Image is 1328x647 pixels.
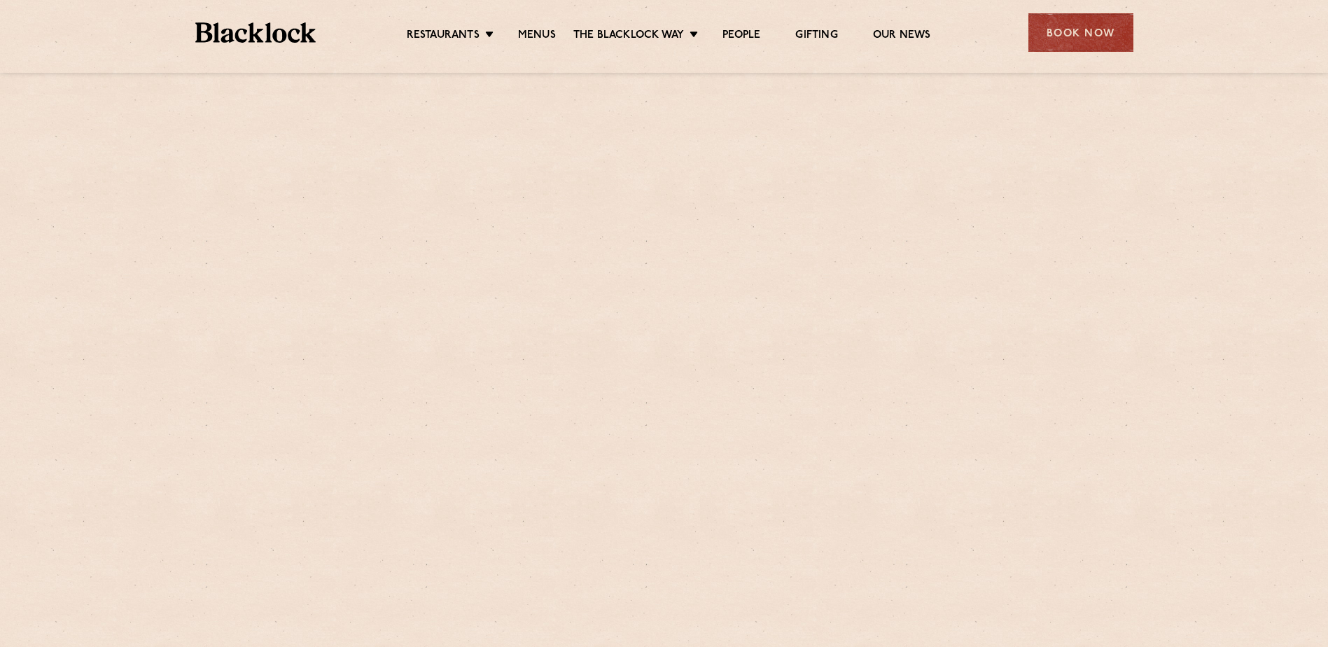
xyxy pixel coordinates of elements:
[1028,13,1133,52] div: Book Now
[407,29,480,44] a: Restaurants
[518,29,556,44] a: Menus
[195,22,316,43] img: BL_Textured_Logo-footer-cropped.svg
[722,29,760,44] a: People
[873,29,931,44] a: Our News
[573,29,684,44] a: The Blacklock Way
[795,29,837,44] a: Gifting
